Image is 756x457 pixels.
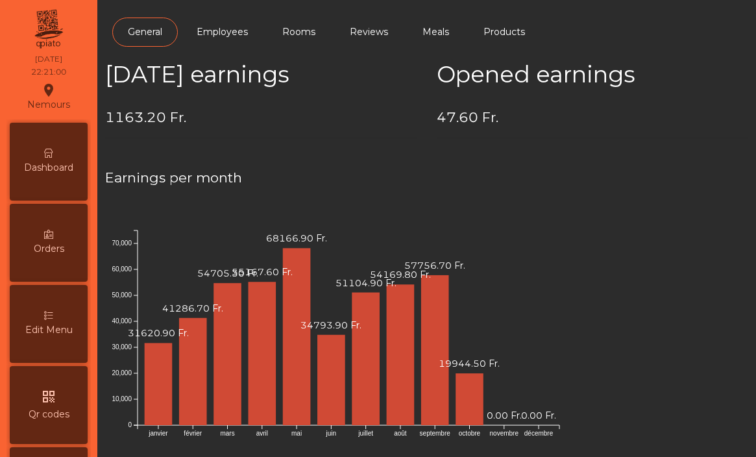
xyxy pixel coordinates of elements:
[220,430,234,437] text: mars
[394,430,407,437] text: août
[112,343,132,351] text: 30,000
[112,266,132,273] text: 60,000
[112,18,178,47] a: General
[266,232,327,244] text: 68166.90 Fr.
[420,430,451,437] text: septembre
[404,260,465,271] text: 57756.70 Fr.
[256,430,268,437] text: avril
[128,327,189,339] text: 31620.90 Fr.
[128,421,132,428] text: 0
[437,108,749,127] h4: 47.60 Fr.
[25,323,73,337] span: Edit Menu
[459,430,481,437] text: octobre
[32,6,64,52] img: qpiato
[334,18,404,47] a: Reviews
[326,430,337,437] text: juin
[468,18,541,47] a: Products
[105,108,417,127] h4: 1163.20 Fr.
[24,161,73,175] span: Dashboard
[148,430,168,437] text: janvier
[407,18,465,47] a: Meals
[197,267,258,279] text: 54705.30 Fr.
[112,317,132,325] text: 40,000
[232,266,293,278] text: 55167.60 Fr.
[35,53,62,65] div: [DATE]
[358,430,373,437] text: juillet
[437,61,749,88] h2: Opened earnings
[490,430,519,437] text: novembre
[112,291,132,299] text: 50,000
[162,303,223,314] text: 41286.70 Fr.
[112,369,132,377] text: 20,000
[487,410,522,421] text: 0.00 Fr.
[34,242,64,256] span: Orders
[112,240,132,247] text: 70,000
[524,430,554,437] text: décembre
[267,18,331,47] a: Rooms
[181,18,263,47] a: Employees
[105,61,417,88] h2: [DATE] earnings
[370,269,431,280] text: 54169.80 Fr.
[291,430,302,437] text: mai
[439,358,500,369] text: 19944.50 Fr.
[31,66,66,78] div: 22:21:00
[300,319,361,331] text: 34793.90 Fr.
[41,82,56,98] i: location_on
[41,389,56,404] i: qr_code
[112,395,132,402] text: 10,000
[29,408,69,421] span: Qr codes
[184,430,202,437] text: février
[335,277,396,288] text: 51104.90 Fr.
[105,168,748,188] h4: Earnings per month
[27,80,70,113] div: Nemours
[521,410,556,421] text: 0.00 Fr.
